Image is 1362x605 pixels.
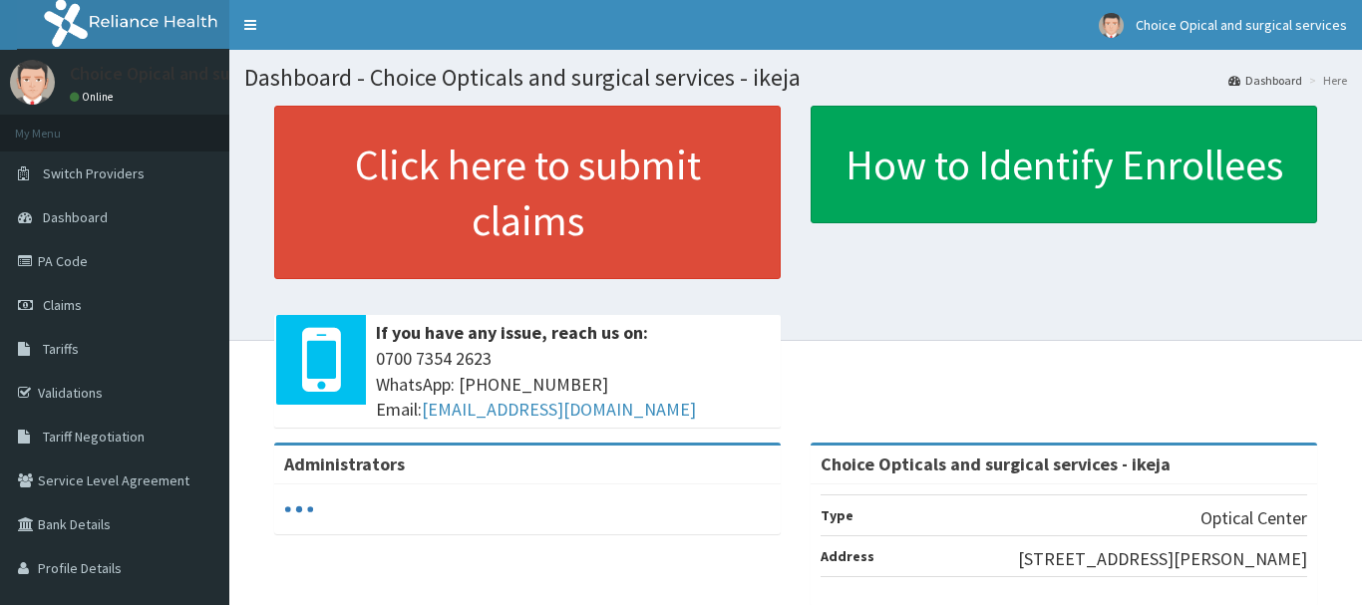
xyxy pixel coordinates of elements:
p: Optical Center [1200,505,1307,531]
h1: Dashboard - Choice Opticals and surgical services - ikeja [244,65,1347,91]
b: If you have any issue, reach us on: [376,321,648,344]
a: Online [70,90,118,104]
a: [EMAIL_ADDRESS][DOMAIN_NAME] [422,398,696,421]
span: Tariffs [43,340,79,358]
img: User Image [10,60,55,105]
p: [STREET_ADDRESS][PERSON_NAME] [1018,546,1307,572]
span: 0700 7354 2623 WhatsApp: [PHONE_NUMBER] Email: [376,346,771,423]
b: Type [821,506,853,524]
strong: Choice Opticals and surgical services - ikeja [821,453,1171,475]
li: Here [1304,72,1347,89]
a: Dashboard [1228,72,1302,89]
span: Claims [43,296,82,314]
span: Tariff Negotiation [43,428,145,446]
a: How to Identify Enrollees [811,106,1317,223]
span: Dashboard [43,208,108,226]
svg: audio-loading [284,494,314,524]
p: Choice Opical and surgical services [70,65,340,83]
img: User Image [1099,13,1124,38]
span: Choice Opical and surgical services [1136,16,1347,34]
span: Switch Providers [43,164,145,182]
b: Administrators [284,453,405,475]
a: Click here to submit claims [274,106,781,279]
b: Address [821,547,874,565]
